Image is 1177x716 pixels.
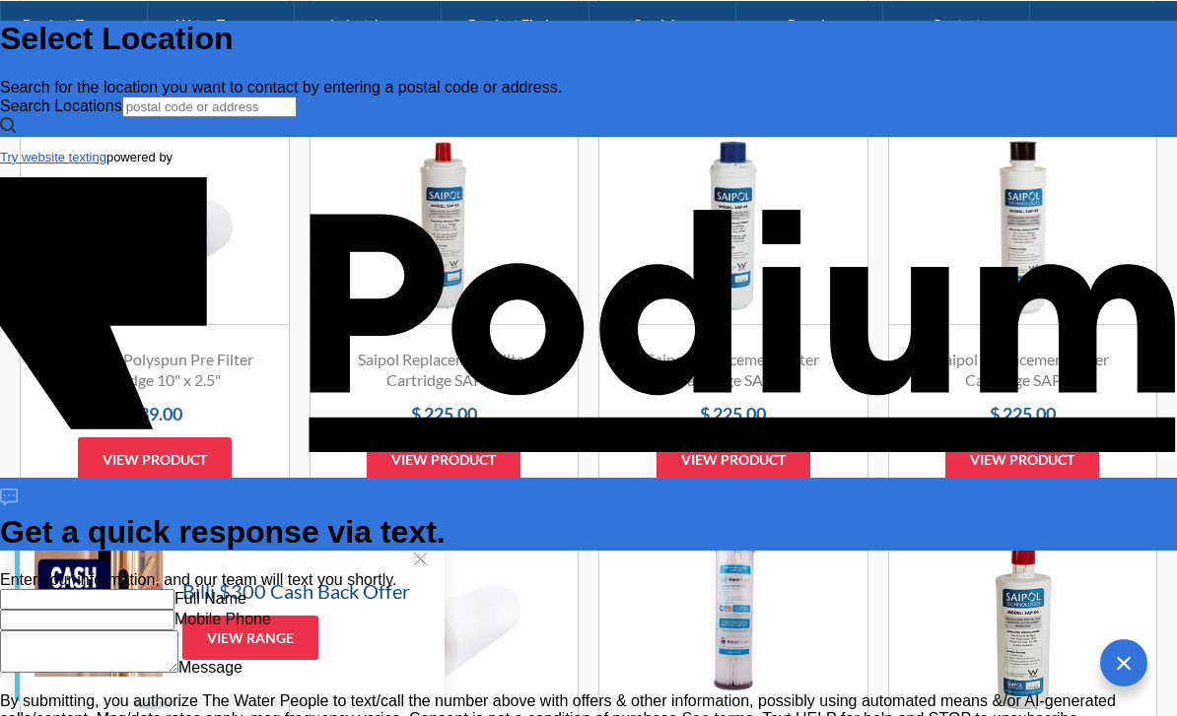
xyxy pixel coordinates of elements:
iframe: podium webchat widget bubble [980,618,1177,716]
span: powered by [106,150,173,164]
label: Message [178,659,242,676]
label: Mobile Phone [174,611,271,627]
input: postal code or address [122,97,297,117]
label: Full Name [174,590,246,607]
